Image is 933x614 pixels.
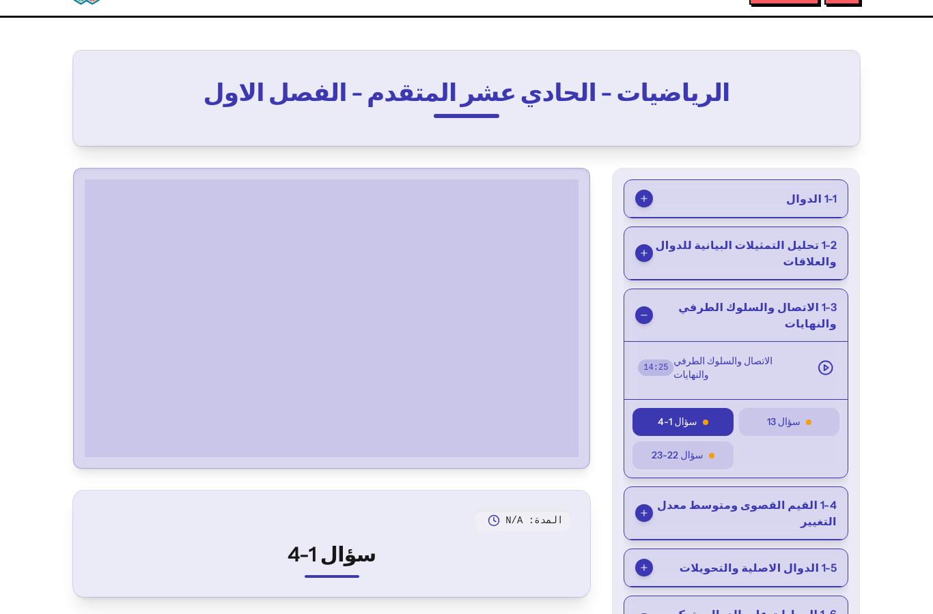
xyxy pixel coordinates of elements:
[92,543,571,568] h2: سؤال 1-4
[767,415,800,430] span: سؤال 13
[653,299,837,332] span: 1-3 الاتصال والسلوك الطرفي والنهايات
[653,497,837,530] span: 1-4 القيم القصوى ومتوسط معدل التغيير
[652,449,703,463] span: سؤال 22-23
[786,191,837,207] span: 1-1 الدوال
[624,488,848,540] button: 1-4 القيم القصوى ومتوسط معدل التغيير
[632,409,733,437] button: سؤال 1-4
[624,550,848,587] button: 1-5 الدوال الاصلية والتحويلات
[653,237,837,270] span: 1-2 تحليل التمثيلات البيانية للدوال والعلاقات
[630,348,842,389] button: الاتصال والسلوك الطرفي والنهايات14:25
[638,360,673,377] span: 14 : 25
[505,514,563,528] span: المدة: N/A
[739,409,839,437] button: سؤال 13
[139,79,794,106] h2: الرياضيات - الحادي عشر المتقدم - الفصل الاول
[624,228,848,280] button: 1-2 تحليل التمثيلات البيانية للدوال والعلاقات
[624,290,848,342] button: 1-3 الاتصال والسلوك الطرفي والنهايات
[624,181,848,218] button: 1-1 الدوال
[680,560,837,576] span: 1-5 الدوال الاصلية والتحويلات
[673,355,807,382] span: الاتصال والسلوك الطرفي والنهايات
[632,442,733,470] button: سؤال 22-23
[658,415,697,430] span: سؤال 1-4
